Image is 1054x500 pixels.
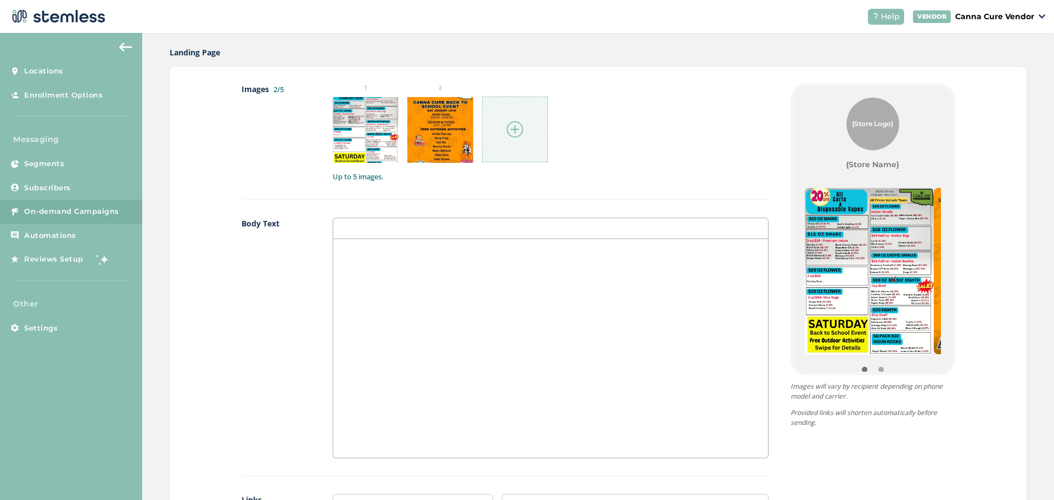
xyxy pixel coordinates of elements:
label: 2/5 [273,84,284,94]
img: logo-dark-0685b13c.svg [9,5,105,27]
span: Segments [24,158,64,169]
img: icon-arrow-back-accent-c549486e.svg [119,43,132,52]
span: Subscribers [24,183,71,194]
small: 1 [333,83,399,93]
img: glitter-stars-b7820f95.gif [92,248,114,270]
img: Z [333,97,399,163]
p: Provided links will shorten automatically before sending. [790,408,955,428]
span: Help [881,11,900,22]
span: Settings [24,323,58,334]
button: Item 0 [856,361,873,378]
span: Enrollment Options [24,90,103,101]
label: Body Text [242,218,311,458]
img: Z [407,97,473,163]
p: Images will vary by recipient depending on phone model and carrier. [790,382,955,401]
span: Automations [24,230,76,241]
label: Up to 5 images. [333,172,768,183]
img: Z [805,188,934,355]
span: Locations [24,66,63,77]
label: {Store Name} [846,159,899,171]
span: On-demand Campaigns [24,206,119,217]
div: VENDOR [913,10,951,23]
label: Images [242,83,311,182]
img: icon-circle-plus-45441306.svg [507,121,523,138]
iframe: Chat Widget [999,447,1054,500]
span: Reviews Setup [24,254,83,265]
p: Canna Cure Vendor [955,11,1034,22]
span: {Store Logo} [852,119,893,129]
img: icon-help-white-03924b79.svg [872,13,879,20]
button: Item 1 [873,361,889,378]
label: Landing Page [170,47,220,58]
small: 2 [407,83,473,93]
img: icon_down-arrow-small-66adaf34.svg [1039,14,1045,19]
